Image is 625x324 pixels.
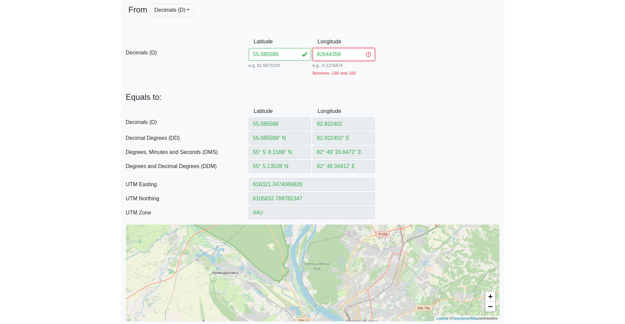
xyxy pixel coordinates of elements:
[313,105,334,118] label: Longitude
[126,148,249,156] span: Degrees, Minutes and Seconds (DMS)
[126,92,499,102] p: Equals to:
[249,62,311,69] small: e.g. 51.5073219
[121,206,249,219] label: UTM Zone
[313,35,334,48] label: Longitude
[452,316,478,320] a: OpenStreetMap
[485,291,495,301] a: Zoom in
[485,301,495,312] a: Zoom out
[313,62,375,69] small: e.g. -0.1276474
[129,4,147,33] span: From
[126,162,249,170] span: Degrees and Decimal Degrees (DDM)
[249,105,270,118] label: Latitude
[121,178,249,191] label: UTM Easting
[249,35,270,48] label: Latitude
[121,192,249,205] label: UTM Northing
[435,316,499,321] div: | © contributors
[313,70,375,76] div: Between -180 and 180
[436,316,447,320] a: Leaflet
[126,49,249,57] span: Decimals (D)
[126,134,249,142] span: Decimal Degrees (DD)
[150,4,194,16] button: Decimals (D)
[126,118,249,126] span: Decimals (D)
